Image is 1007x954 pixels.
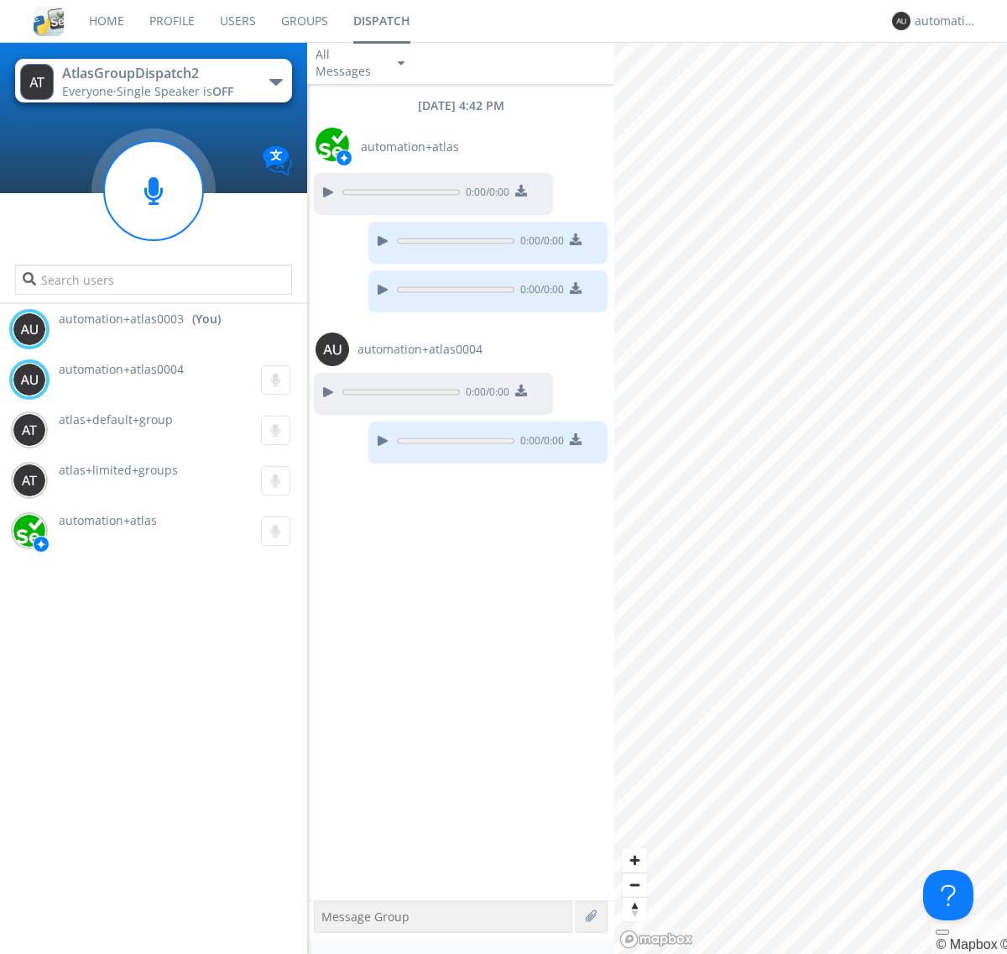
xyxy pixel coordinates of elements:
button: Zoom out [623,873,647,897]
a: Mapbox [936,937,997,951]
span: atlas+limited+groups [59,462,178,478]
span: 0:00 / 0:00 [460,385,509,403]
img: download media button [515,185,527,197]
span: 0:00 / 0:00 [514,282,564,301]
button: Reset bearing to north [623,897,647,921]
iframe: Toggle Customer Support [923,870,973,920]
input: Search users [15,265,291,295]
button: Toggle attribution [936,930,949,935]
span: Zoom out [623,873,647,897]
img: download media button [570,282,582,294]
div: (You) [192,311,221,328]
span: automation+atlas0004 [357,341,483,358]
span: 0:00 / 0:00 [514,433,564,452]
img: 373638.png [892,12,910,30]
div: automation+atlas0003 [915,13,978,29]
button: AtlasGroupDispatch2Everyone·Single Speaker isOFF [15,59,291,102]
span: Single Speaker is [117,83,233,99]
img: d2d01cd9b4174d08988066c6d424eccd [13,514,46,548]
span: automation+atlas0004 [59,361,184,377]
img: cddb5a64eb264b2086981ab96f4c1ba7 [34,6,64,36]
div: [DATE] 4:42 PM [307,97,614,114]
div: Everyone · [62,83,251,100]
img: Translation enabled [263,146,292,176]
img: 373638.png [13,363,46,396]
a: Mapbox logo [619,930,693,949]
span: automation+atlas [361,139,459,155]
img: download media button [570,433,582,445]
div: All Messages [316,46,383,80]
button: Zoom in [623,848,647,873]
img: 373638.png [13,312,46,346]
img: 373638.png [13,413,46,447]
img: caret-down-sm.svg [398,61,404,66]
span: automation+atlas [59,512,157,528]
span: 0:00 / 0:00 [460,185,509,203]
img: d2d01cd9b4174d08988066c6d424eccd [316,128,349,161]
img: download media button [570,233,582,245]
img: 373638.png [20,64,54,100]
img: 373638.png [316,333,349,366]
img: 373638.png [13,464,46,497]
span: 0:00 / 0:00 [514,233,564,252]
div: AtlasGroupDispatch2 [62,64,251,83]
span: OFF [212,83,233,99]
img: download media button [515,385,527,396]
span: atlas+default+group [59,411,173,427]
span: automation+atlas0003 [59,311,184,328]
